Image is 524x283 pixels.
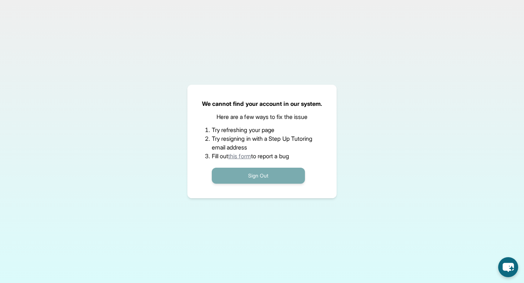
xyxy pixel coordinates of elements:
p: Here are a few ways to fix the issue [217,112,308,121]
p: We cannot find your account in our system. [202,99,322,108]
button: chat-button [498,257,518,277]
a: this form [228,152,251,160]
a: Sign Out [212,172,305,179]
li: Fill out to report a bug [212,152,313,160]
li: Try refreshing your page [212,125,313,134]
button: Sign Out [212,168,305,184]
li: Try resigning in with a Step Up Tutoring email address [212,134,313,152]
